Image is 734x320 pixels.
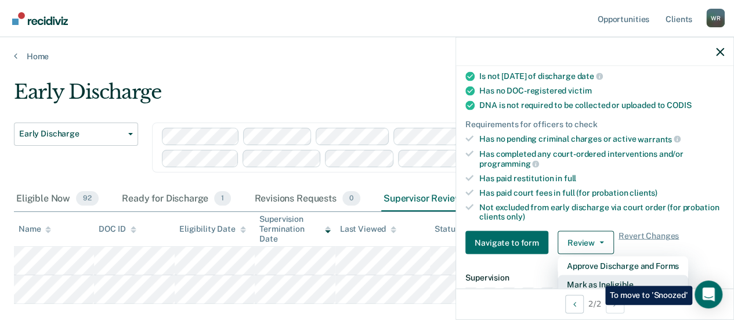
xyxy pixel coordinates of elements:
span: 0 [342,191,360,206]
div: DNA is not required to be collected or uploaded to [479,100,724,110]
span: clients) [630,188,657,197]
div: Supervision Termination Date [259,214,330,243]
div: Has no DOC-registered [479,86,724,96]
div: Has no pending criminal charges or active [479,134,724,145]
div: Status [435,224,460,234]
div: Open Intercom Messenger [695,281,722,308]
button: Review [558,231,614,254]
button: Previous Opportunity [565,294,584,313]
div: Early Discharge [14,80,675,113]
div: Eligible Now [14,186,101,212]
div: Requirements for officers to check [465,120,724,130]
span: victim [568,86,591,95]
span: date [577,71,602,81]
div: Not excluded from early discharge via court order (for probation clients [479,202,724,222]
div: Last Viewed [340,224,396,234]
div: Supervisor Review [381,186,489,212]
div: Name [19,224,51,234]
span: programming [479,159,539,168]
span: 92 [76,191,99,206]
span: 1 [214,191,231,206]
button: Mark as Ineligible [558,275,688,294]
div: Is not [DATE] of discharge [479,71,724,81]
button: Navigate to form [465,231,548,254]
div: Revisions Requests [252,186,362,212]
span: CODIS [667,100,691,110]
span: warrants [638,134,681,143]
div: Eligibility Date [179,224,246,234]
div: Has paid court fees in full (for probation [479,188,724,197]
button: Approve Discharge and Forms [558,257,688,275]
dt: Supervision [465,273,724,283]
a: Home [14,51,720,62]
span: Early Discharge [19,129,124,139]
button: Next Opportunity [606,294,624,313]
div: DOC ID [99,224,136,234]
div: Has paid restitution in [479,174,724,184]
span: only) [507,212,525,221]
span: Revert Changes [619,231,679,254]
button: Profile dropdown button [706,9,725,27]
div: 2 / 2 [456,288,733,319]
div: W R [706,9,725,27]
a: Navigate to form link [465,231,553,254]
div: Has completed any court-ordered interventions and/or [479,149,724,168]
img: Recidiviz [12,12,68,25]
div: Ready for Discharge [120,186,233,212]
span: full [564,174,576,183]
